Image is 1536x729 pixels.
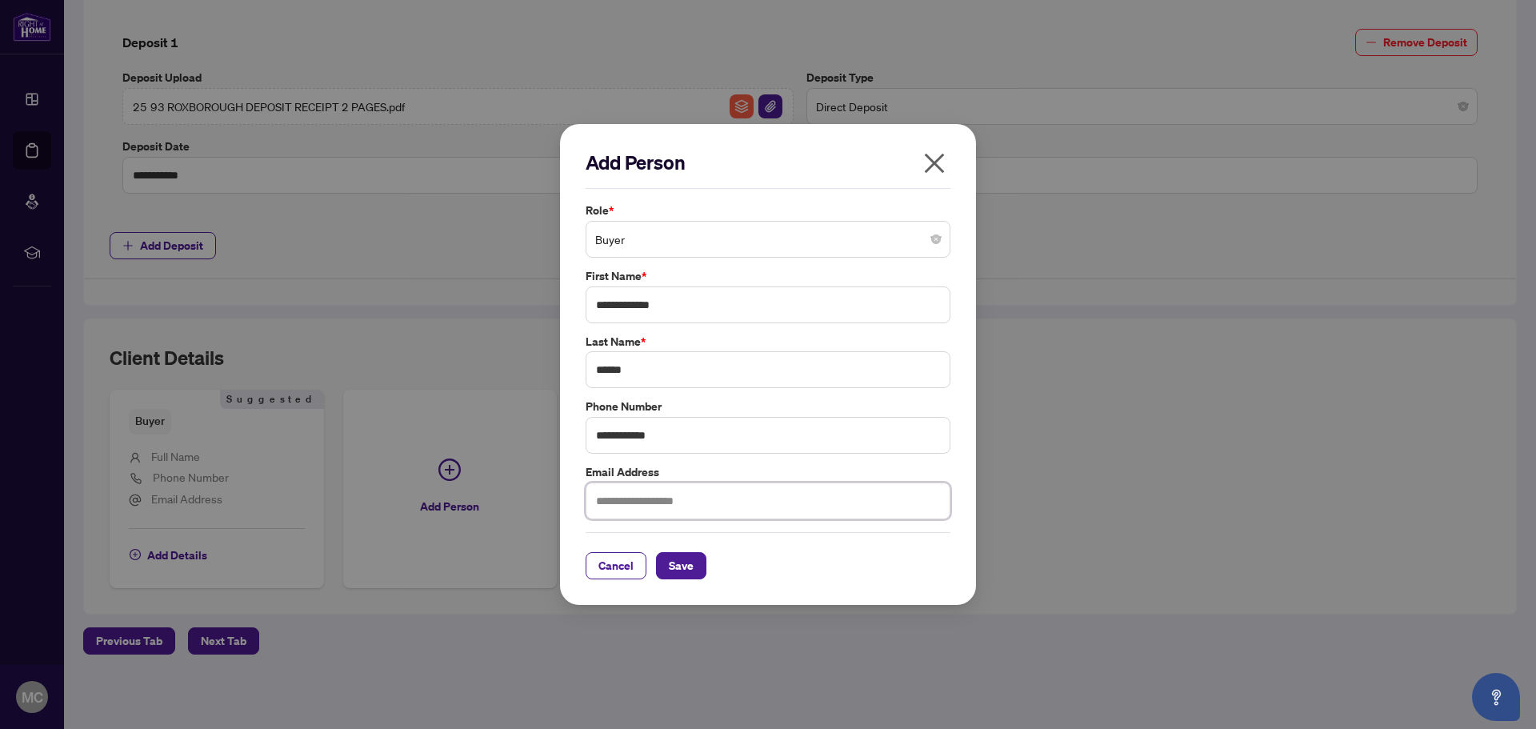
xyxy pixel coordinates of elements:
[586,552,646,579] button: Cancel
[1472,673,1520,721] button: Open asap
[598,553,634,579] span: Cancel
[595,224,941,254] span: Buyer
[586,267,950,285] label: First Name
[931,234,941,244] span: close-circle
[586,150,950,175] h2: Add Person
[586,398,950,415] label: Phone Number
[669,553,694,579] span: Save
[586,463,950,481] label: Email Address
[656,552,706,579] button: Save
[586,202,950,219] label: Role
[922,150,947,176] span: close
[586,333,950,350] label: Last Name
